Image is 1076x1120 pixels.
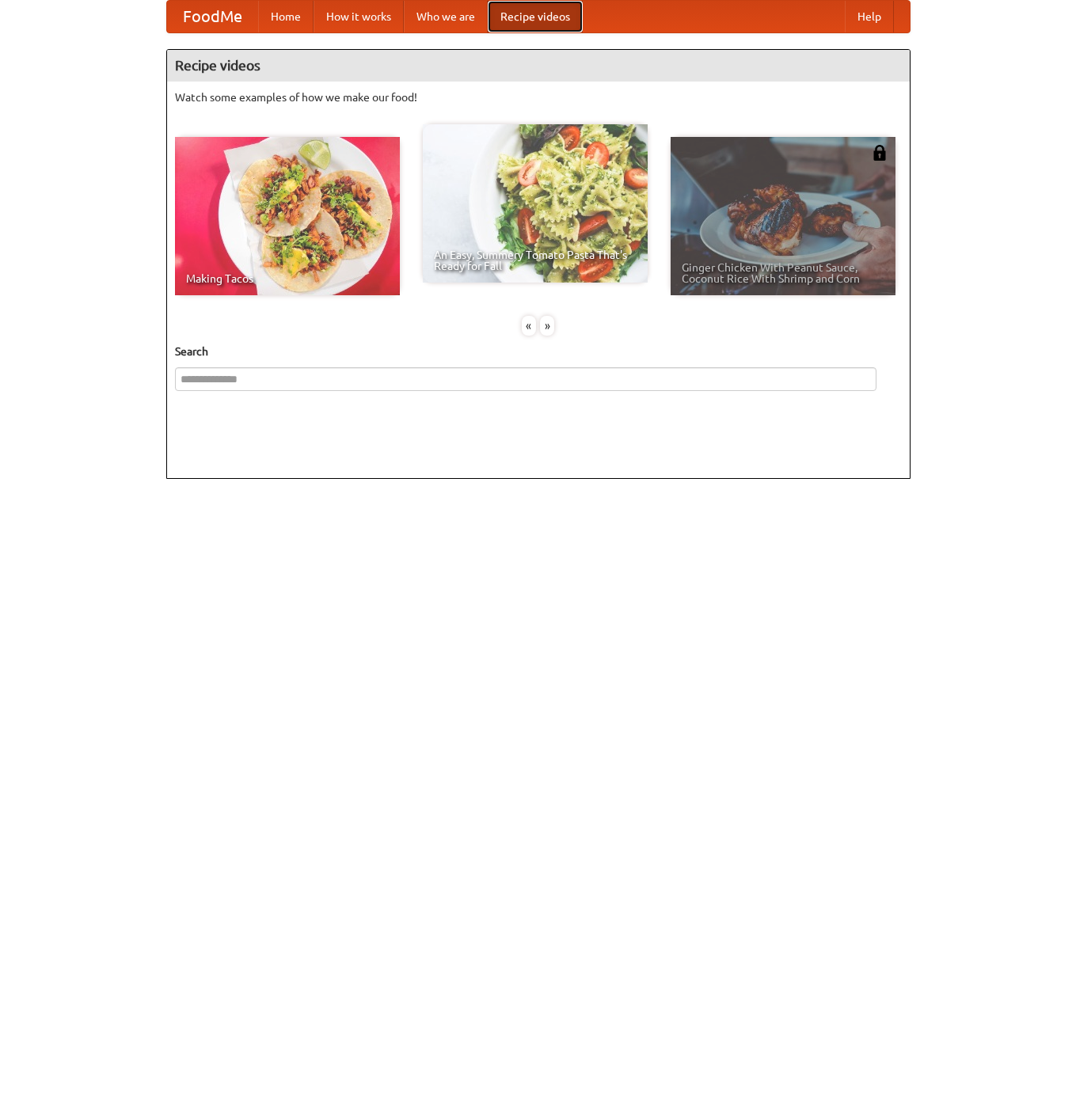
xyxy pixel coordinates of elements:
a: Home [258,1,314,32]
a: Making Tacos [175,137,400,295]
a: Recipe videos [488,1,583,32]
a: How it works [314,1,404,32]
h4: Recipe videos [167,50,910,82]
span: Making Tacos [186,273,389,284]
div: « [522,316,536,336]
a: An Easy, Summery Tomato Pasta That's Ready for Fall [423,124,648,283]
a: FoodMe [167,1,258,32]
a: Who we are [404,1,488,32]
p: Watch some examples of how we make our food! [175,89,902,105]
h5: Search [175,344,902,359]
div: » [540,316,554,336]
a: Help [845,1,894,32]
img: 483408.png [872,145,888,161]
span: An Easy, Summery Tomato Pasta That's Ready for Fall [434,249,637,271]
